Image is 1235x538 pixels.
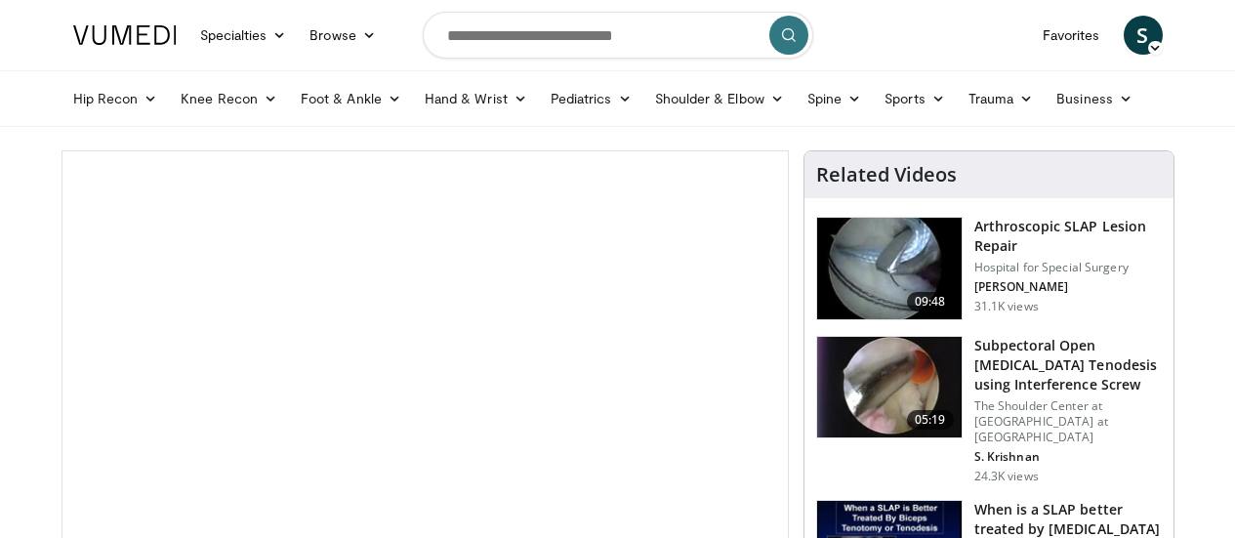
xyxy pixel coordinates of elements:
a: Browse [298,16,388,55]
span: 05:19 [907,410,954,430]
p: 31.1K views [974,299,1039,314]
a: Favorites [1031,16,1112,55]
a: Sports [873,79,957,118]
a: Shoulder & Elbow [643,79,796,118]
p: S. Krishnan [974,449,1162,465]
img: 6871_3.png.150x105_q85_crop-smart_upscale.jpg [817,218,962,319]
a: S [1124,16,1163,55]
h3: Arthroscopic SLAP Lesion Repair [974,217,1162,256]
img: krish3_3.png.150x105_q85_crop-smart_upscale.jpg [817,337,962,438]
a: Hip Recon [62,79,170,118]
a: Hand & Wrist [413,79,539,118]
h3: Subpectoral Open [MEDICAL_DATA] Tenodesis using Interference Screw [974,336,1162,394]
p: 24.3K views [974,469,1039,484]
p: [PERSON_NAME] [974,279,1162,295]
a: Trauma [957,79,1046,118]
a: Business [1045,79,1144,118]
h4: Related Videos [816,163,957,186]
img: VuMedi Logo [73,25,177,45]
a: 09:48 Arthroscopic SLAP Lesion Repair Hospital for Special Surgery [PERSON_NAME] 31.1K views [816,217,1162,320]
a: Spine [796,79,873,118]
a: Foot & Ankle [289,79,413,118]
a: Pediatrics [539,79,643,118]
p: The Shoulder Center at [GEOGRAPHIC_DATA] at [GEOGRAPHIC_DATA] [974,398,1162,445]
a: Knee Recon [169,79,289,118]
input: Search topics, interventions [423,12,813,59]
a: Specialties [188,16,299,55]
span: 09:48 [907,292,954,311]
p: Hospital for Special Surgery [974,260,1162,275]
a: 05:19 Subpectoral Open [MEDICAL_DATA] Tenodesis using Interference Screw The Shoulder Center at [... [816,336,1162,484]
